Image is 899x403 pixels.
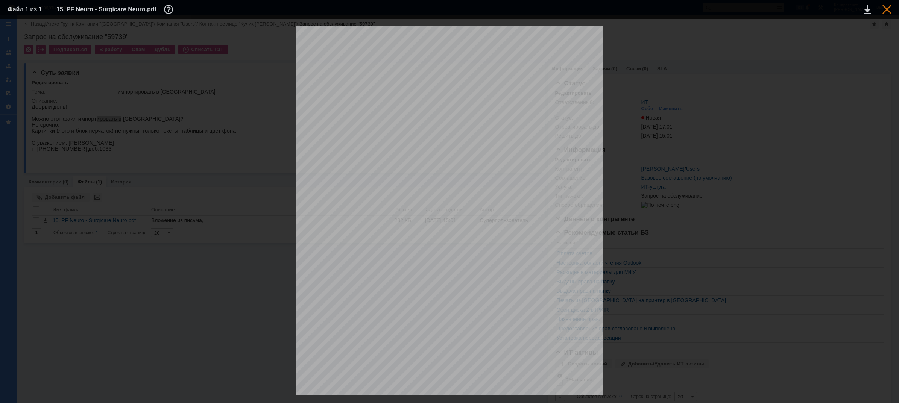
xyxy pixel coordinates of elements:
[882,5,891,14] div: Закрыть окно (Esc)
[56,5,175,14] div: 15. PF Neuro - Surgicare Neuro.pdf
[8,6,45,12] div: Файл 1 из 1
[164,5,175,14] div: Дополнительная информация о файле (F11)
[864,5,871,14] div: Скачать файл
